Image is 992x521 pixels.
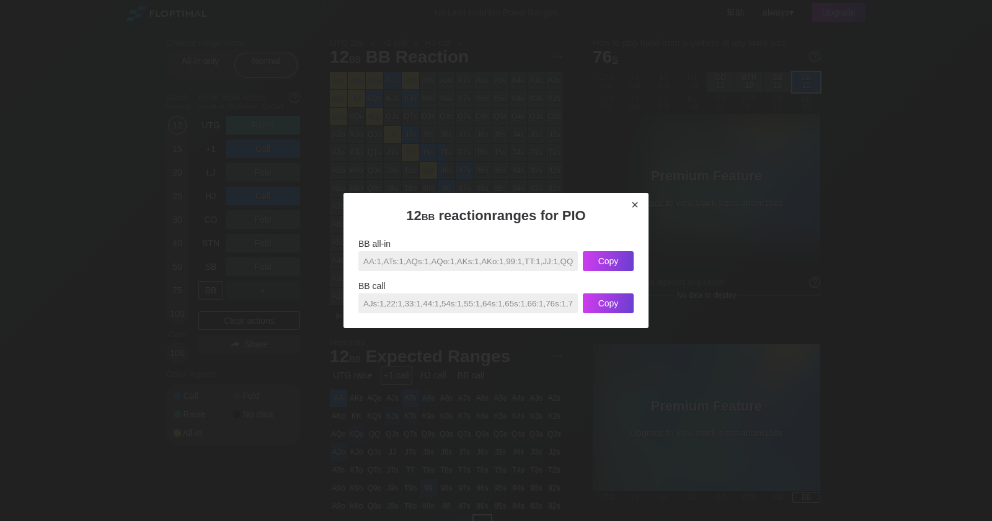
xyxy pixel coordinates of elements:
[422,208,435,223] span: bb
[583,251,634,271] div: Copy
[626,198,644,212] div: ×
[403,208,589,224] h3: 12 reaction ranges for PIO
[358,239,634,249] div: BB all-in
[358,281,634,291] div: BB call
[583,293,634,313] div: Copy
